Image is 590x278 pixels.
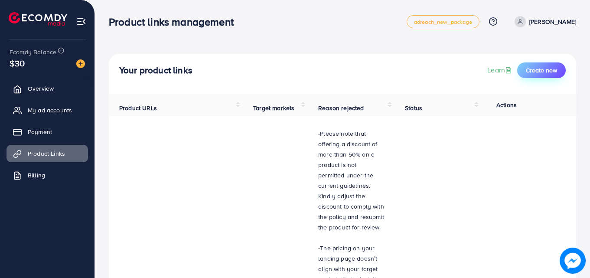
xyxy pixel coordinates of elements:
[7,80,88,97] a: Overview
[7,101,88,119] a: My ad accounts
[7,145,88,162] a: Product Links
[511,16,576,27] a: [PERSON_NAME]
[414,19,472,25] span: adreach_new_package
[405,104,422,112] span: Status
[28,84,54,93] span: Overview
[28,171,45,180] span: Billing
[119,65,192,76] h4: Your product links
[526,66,557,75] span: Create new
[119,104,157,112] span: Product URLs
[28,128,52,136] span: Payment
[318,104,364,112] span: Reason rejected
[529,16,576,27] p: [PERSON_NAME]
[253,104,294,112] span: Target markets
[407,15,479,28] a: adreach_new_package
[10,48,56,56] span: Ecomdy Balance
[496,101,517,109] span: Actions
[487,65,514,75] a: Learn
[318,128,384,232] p: -Please note that offering a discount of more than 50% on a product is not permitted under the cu...
[76,16,86,26] img: menu
[76,59,85,68] img: image
[560,248,586,274] img: image
[9,12,67,26] img: logo
[7,167,88,184] a: Billing
[7,123,88,141] a: Payment
[10,57,25,69] span: $30
[109,16,241,28] h3: Product links management
[28,106,72,114] span: My ad accounts
[28,149,65,158] span: Product Links
[517,62,566,78] button: Create new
